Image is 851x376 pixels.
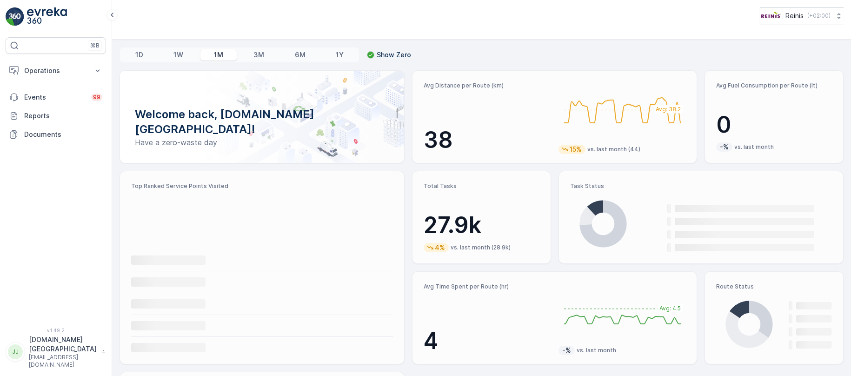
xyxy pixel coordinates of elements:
[90,42,100,49] p: ⌘B
[807,12,831,20] p: ( +02:00 )
[760,11,782,21] img: Reinis-Logo-Vrijstaand_Tekengebied-1-copy2_aBO4n7j.png
[29,335,97,354] p: [DOMAIN_NAME][GEOGRAPHIC_DATA]
[577,347,616,354] p: vs. last month
[135,137,389,148] p: Have a zero-waste day
[377,50,411,60] p: Show Zero
[451,244,511,251] p: vs. last month (28.9k)
[135,50,143,60] p: 1D
[6,328,106,333] span: v 1.49.2
[29,354,97,369] p: [EMAIL_ADDRESS][DOMAIN_NAME]
[6,107,106,125] a: Reports
[6,88,106,107] a: Events99
[8,344,23,359] div: JJ
[336,50,344,60] p: 1Y
[587,146,640,153] p: vs. last month (44)
[570,182,832,190] p: Task Status
[6,125,106,144] a: Documents
[6,7,24,26] img: logo
[295,50,306,60] p: 6M
[6,335,106,369] button: JJ[DOMAIN_NAME][GEOGRAPHIC_DATA][EMAIL_ADDRESS][DOMAIN_NAME]
[734,143,774,151] p: vs. last month
[424,82,551,89] p: Avg Distance per Route (km)
[173,50,183,60] p: 1W
[424,283,551,290] p: Avg Time Spent per Route (hr)
[424,211,539,239] p: 27.9k
[716,111,832,139] p: 0
[131,182,393,190] p: Top Ranked Service Points Visited
[253,50,264,60] p: 3M
[214,50,223,60] p: 1M
[719,142,730,152] p: -%
[760,7,844,24] button: Reinis(+02:00)
[93,94,100,101] p: 99
[785,11,804,20] p: Reinis
[24,111,102,121] p: Reports
[424,126,551,154] p: 38
[716,283,832,290] p: Route Status
[716,82,832,89] p: Avg Fuel Consumption per Route (lt)
[24,66,87,75] p: Operations
[561,346,572,355] p: -%
[24,93,86,102] p: Events
[569,145,583,154] p: 15%
[6,61,106,80] button: Operations
[135,107,389,137] p: Welcome back, [DOMAIN_NAME][GEOGRAPHIC_DATA]!
[434,243,446,252] p: 4%
[27,7,67,26] img: logo_light-DOdMpM7g.png
[24,130,102,139] p: Documents
[424,182,539,190] p: Total Tasks
[424,327,551,355] p: 4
